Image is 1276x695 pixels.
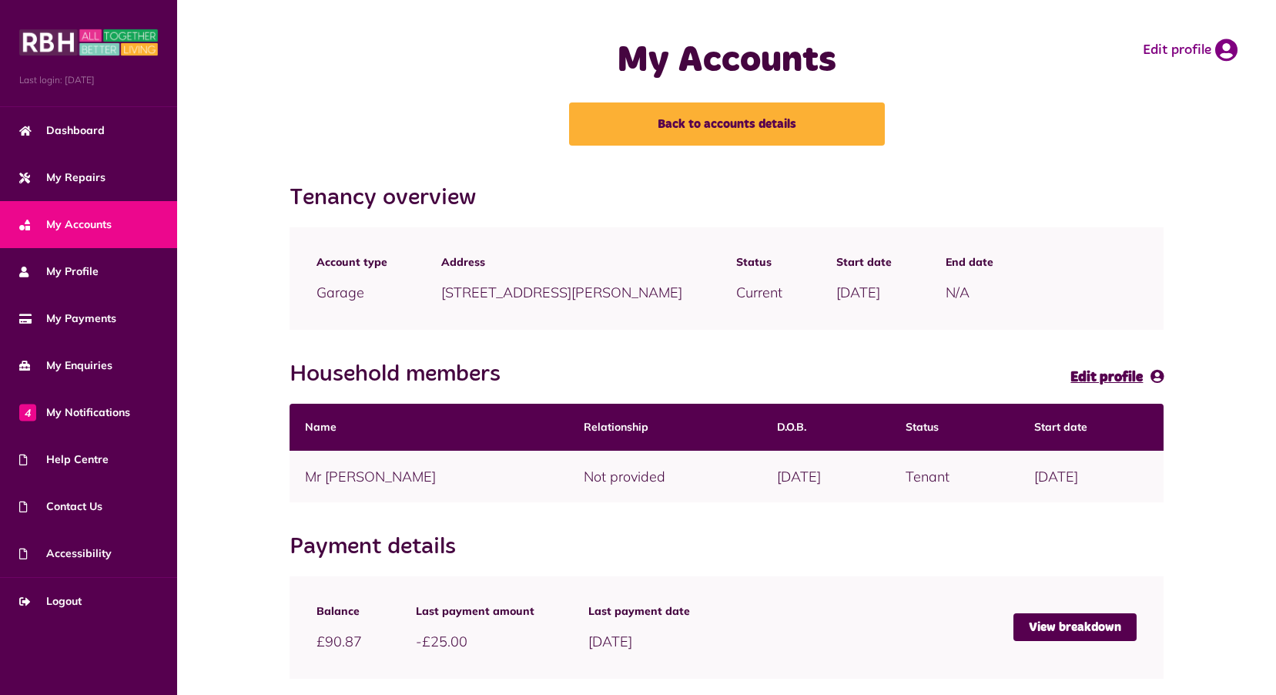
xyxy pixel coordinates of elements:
span: Account type [316,254,387,270]
th: D.O.B. [762,404,890,451]
td: [DATE] [1019,451,1164,502]
span: Last payment date [588,603,690,619]
h2: Payment details [290,533,471,561]
span: Last login: [DATE] [19,73,158,87]
img: MyRBH [19,27,158,58]
span: My Notifications [19,405,130,421]
span: Address [441,254,682,270]
span: Dashboard [19,123,105,139]
th: Relationship [568,404,762,451]
h1: My Accounts [467,39,986,83]
td: [DATE] [762,451,890,502]
span: My Profile [19,264,99,280]
span: Balance [316,603,362,619]
span: [DATE] [588,633,632,650]
span: Accessibility [19,546,112,562]
span: My Enquiries [19,358,112,374]
span: N/A [946,284,970,301]
span: My Payments [19,311,116,327]
span: -£25.00 [416,633,467,650]
th: Status [890,404,1019,451]
span: End date [946,254,993,270]
span: Status [736,254,782,270]
td: Mr [PERSON_NAME] [290,451,568,502]
td: Tenant [890,451,1019,502]
a: Back to accounts details [569,102,885,146]
span: Logout [19,593,82,609]
span: Edit profile [1070,371,1143,384]
span: £90.87 [316,633,362,650]
span: My Accounts [19,217,112,233]
a: Edit profile [1070,366,1164,388]
h2: Household members [290,361,516,388]
span: My Repairs [19,170,105,186]
span: Help Centre [19,452,109,468]
span: [STREET_ADDRESS][PERSON_NAME] [441,284,682,301]
h2: Tenancy overview [290,184,491,212]
th: Start date [1019,404,1164,451]
a: Edit profile [1143,39,1237,62]
td: Not provided [568,451,762,502]
span: Start date [836,254,892,270]
th: Name [290,404,568,451]
span: Garage [316,284,364,301]
span: Current [736,284,782,301]
a: View breakdown [1013,613,1137,641]
span: Last payment amount [416,603,534,619]
span: [DATE] [836,284,880,301]
span: Contact Us [19,499,102,515]
span: 4 [19,404,36,421]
